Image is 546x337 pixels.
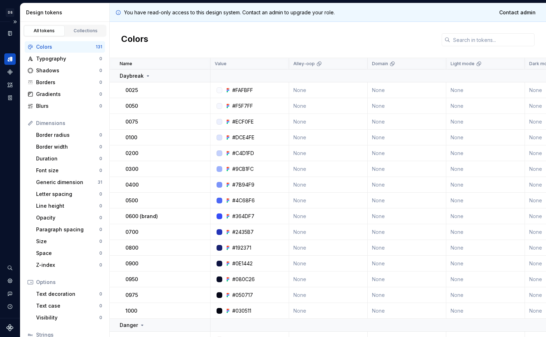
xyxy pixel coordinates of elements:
td: None [446,271,525,287]
td: None [289,271,368,287]
div: 0 [99,227,102,232]
a: Assets [4,79,16,91]
a: Border width0 [33,141,105,153]
td: None [368,82,446,98]
div: Generic dimension [36,179,98,186]
td: None [446,161,525,177]
td: None [289,145,368,161]
p: Daybreak [120,72,144,80]
div: 0 [99,262,102,268]
div: Text case [36,302,99,309]
td: None [368,287,446,303]
td: None [289,240,368,256]
td: None [289,114,368,130]
td: None [446,130,525,145]
a: Generic dimension31 [33,177,105,188]
a: Visibility0 [33,312,105,323]
div: 0 [99,303,102,309]
div: 0 [99,144,102,150]
td: None [368,177,446,193]
div: Size [36,238,99,245]
div: Documentation [4,28,16,39]
div: DS [6,8,14,17]
td: None [368,130,446,145]
div: Collections [68,28,104,34]
div: Design tokens [26,9,106,16]
td: None [368,145,446,161]
td: None [289,224,368,240]
div: Contact support [4,288,16,299]
div: #F5F7FF [232,102,253,110]
input: Search in tokens... [450,33,535,46]
a: Shadows0 [25,65,105,76]
div: #C4D1FD [232,150,254,157]
div: All tokens [26,28,62,34]
a: Line height0 [33,200,105,212]
td: None [446,208,525,224]
div: 0 [99,103,102,109]
div: 0 [99,291,102,297]
p: 0600 (brand) [125,213,158,220]
div: Opacity [36,214,99,221]
div: Options [36,279,102,286]
p: Danger [120,322,138,329]
div: Typography [36,55,99,62]
a: Font size0 [33,165,105,176]
div: Border width [36,143,99,150]
p: Name [120,61,132,67]
a: Space0 [33,247,105,259]
div: 0 [99,91,102,97]
p: Light mode [451,61,475,67]
a: Letter spacing0 [33,188,105,200]
div: #2435B7 [232,228,254,236]
div: Storybook stories [4,92,16,103]
div: 0 [99,315,102,321]
div: Gradients [36,91,99,98]
a: Paragraph spacing0 [33,224,105,235]
div: #7B94F9 [232,181,254,188]
div: Borders [36,79,99,86]
div: 0 [99,80,102,85]
td: None [446,224,525,240]
td: None [368,98,446,114]
div: 0 [99,239,102,244]
td: None [289,303,368,319]
td: None [368,271,446,287]
div: Blurs [36,102,99,110]
span: Contact admin [499,9,536,16]
a: Contact admin [495,6,540,19]
td: None [446,98,525,114]
td: None [446,177,525,193]
div: 0 [99,68,102,73]
a: Blurs0 [25,100,105,112]
td: None [289,130,368,145]
p: Alley-oop [293,61,315,67]
a: Opacity0 [33,212,105,223]
td: None [446,256,525,271]
td: None [289,193,368,208]
svg: Supernova Logo [6,324,14,331]
div: Letter spacing [36,191,99,198]
td: None [289,161,368,177]
td: None [289,208,368,224]
p: 0100 [125,134,137,141]
p: 0300 [125,165,138,173]
div: Font size [36,167,99,174]
div: 0 [99,168,102,173]
td: None [368,240,446,256]
div: 31 [98,179,102,185]
td: None [446,145,525,161]
a: Size0 [33,236,105,247]
a: Components [4,66,16,78]
div: Space [36,250,99,257]
td: None [446,287,525,303]
div: 0 [99,191,102,197]
p: 0900 [125,260,138,267]
div: #080C26 [232,276,255,283]
p: 0975 [125,292,138,299]
button: Expand sidebar [10,17,20,27]
a: Design tokens [4,53,16,65]
a: Text case0 [33,300,105,312]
